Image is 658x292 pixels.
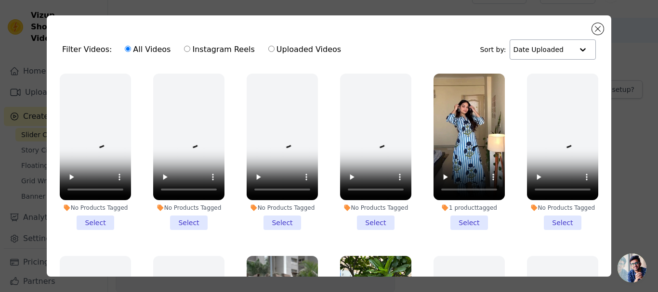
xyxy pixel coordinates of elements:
label: Instagram Reels [184,43,255,56]
label: All Videos [124,43,171,56]
div: No Products Tagged [340,204,411,212]
div: Sort by: [480,39,596,60]
label: Uploaded Videos [268,43,342,56]
div: No Products Tagged [527,204,598,212]
div: 1 product tagged [434,204,505,212]
div: No Products Tagged [60,204,131,212]
div: Filter Videos: [62,38,346,61]
div: No Products Tagged [247,204,318,212]
button: Close modal [592,23,604,35]
a: Open chat [618,254,646,282]
div: No Products Tagged [153,204,224,212]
